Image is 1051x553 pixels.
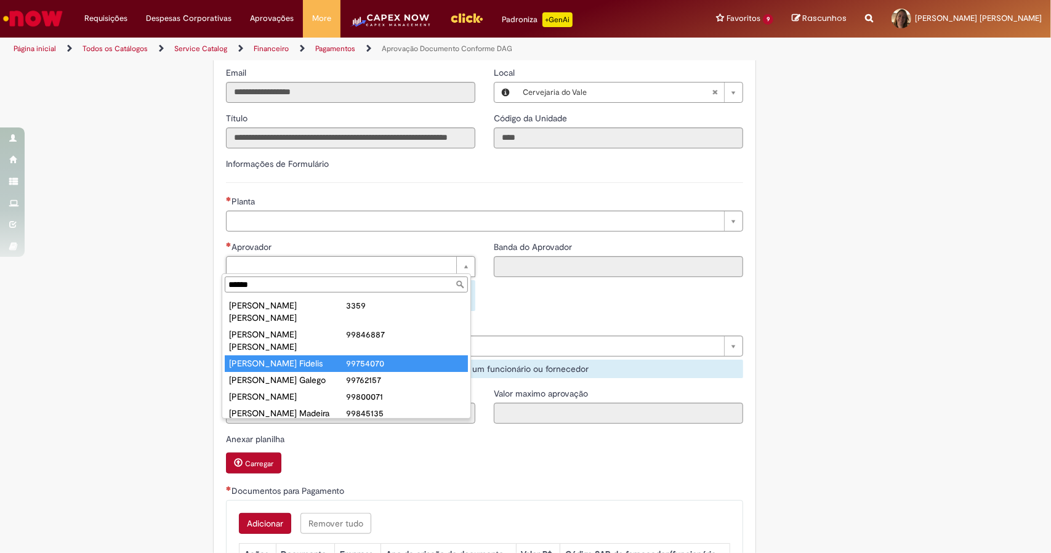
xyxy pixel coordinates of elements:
div: 99846887 [346,328,464,341]
div: 99762157 [346,374,464,386]
div: [PERSON_NAME] Madeira [229,407,347,419]
div: [PERSON_NAME] [PERSON_NAME] [229,299,347,324]
div: 99754070 [346,357,464,369]
div: 99845135 [346,407,464,419]
ul: Aprovador [222,295,470,418]
div: [PERSON_NAME] [229,390,347,403]
div: 99800071 [346,390,464,403]
div: [PERSON_NAME] Galego [229,374,347,386]
div: [PERSON_NAME] [PERSON_NAME] [229,328,347,353]
div: [PERSON_NAME] Fidelis [229,357,347,369]
div: 3359 [346,299,464,312]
